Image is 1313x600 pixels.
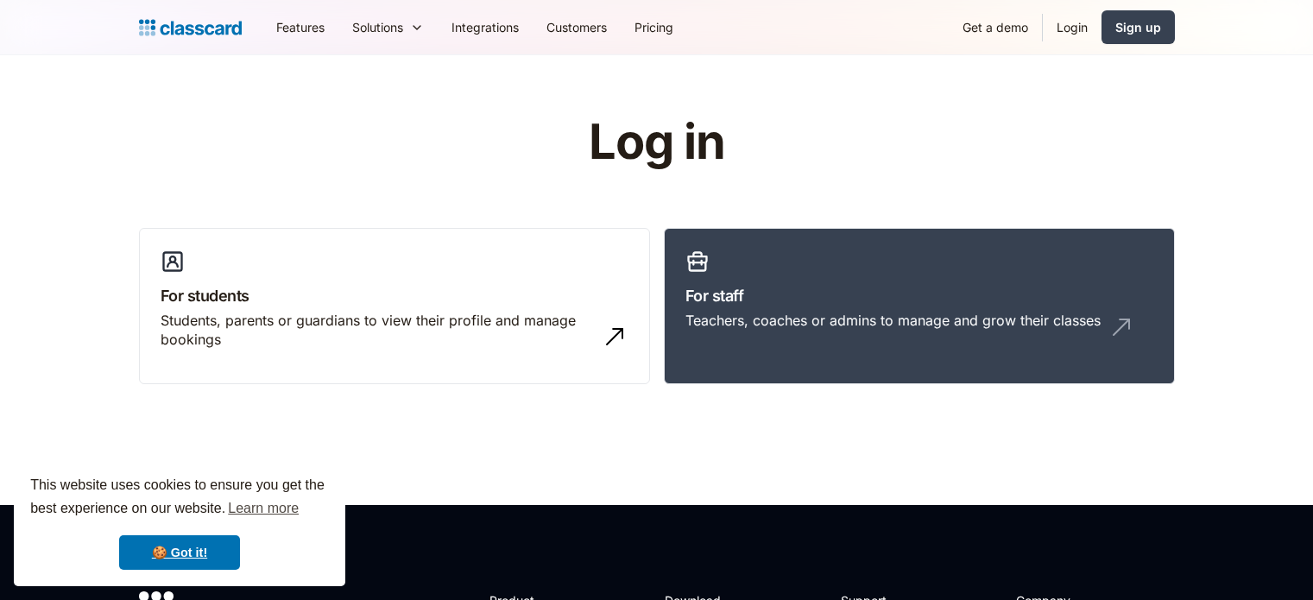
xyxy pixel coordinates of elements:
[533,8,621,47] a: Customers
[685,284,1153,307] h3: For staff
[949,8,1042,47] a: Get a demo
[161,311,594,350] div: Students, parents or guardians to view their profile and manage bookings
[338,8,438,47] div: Solutions
[438,8,533,47] a: Integrations
[225,496,301,521] a: learn more about cookies
[621,8,687,47] a: Pricing
[1115,18,1161,36] div: Sign up
[352,18,403,36] div: Solutions
[139,16,242,40] a: Logo
[139,228,650,385] a: For studentsStudents, parents or guardians to view their profile and manage bookings
[161,284,628,307] h3: For students
[1043,8,1102,47] a: Login
[119,535,240,570] a: dismiss cookie message
[382,116,931,169] h1: Log in
[262,8,338,47] a: Features
[14,458,345,586] div: cookieconsent
[1102,10,1175,44] a: Sign up
[685,311,1101,330] div: Teachers, coaches or admins to manage and grow their classes
[664,228,1175,385] a: For staffTeachers, coaches or admins to manage and grow their classes
[30,475,329,521] span: This website uses cookies to ensure you get the best experience on our website.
